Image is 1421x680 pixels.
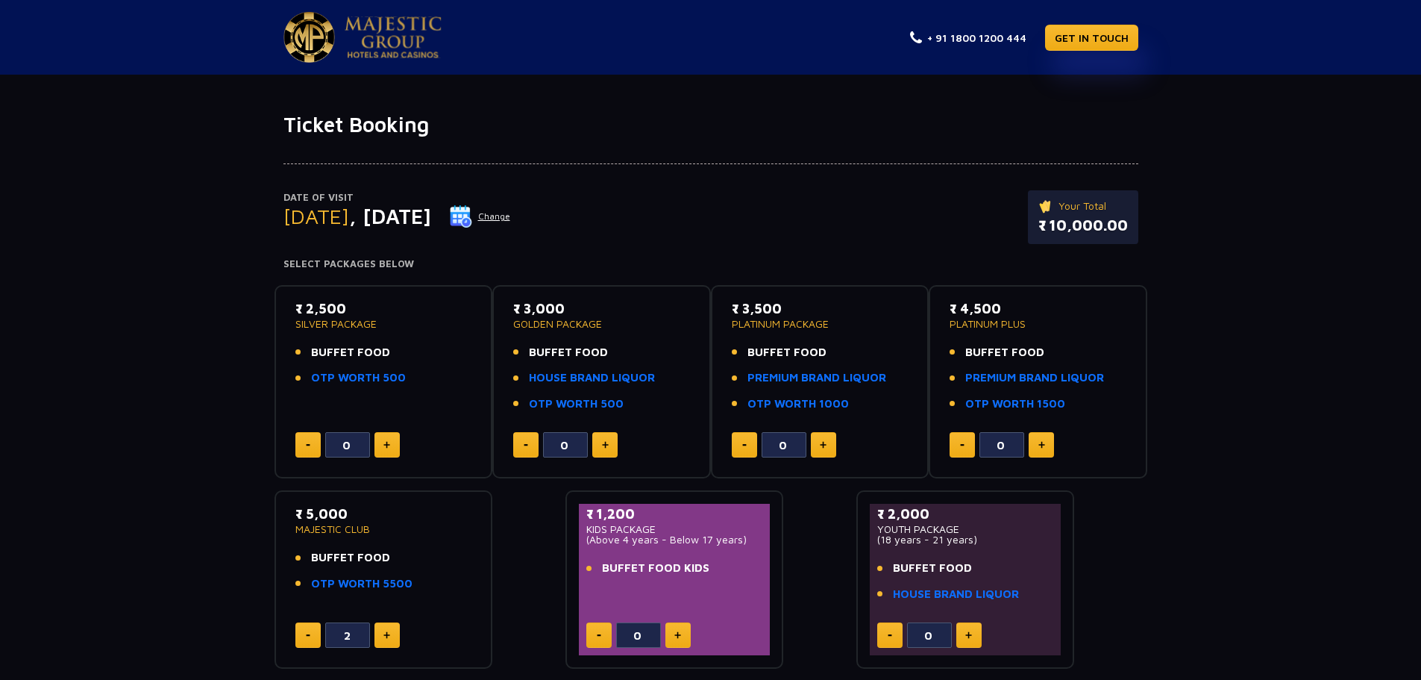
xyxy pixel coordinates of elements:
p: SILVER PACKAGE [295,319,472,329]
p: ₹ 2,000 [877,504,1054,524]
span: BUFFET FOOD [965,344,1044,361]
img: ticket [1038,198,1054,214]
a: OTP WORTH 500 [311,369,406,387]
a: OTP WORTH 1500 [965,396,1065,413]
p: KIDS PACKAGE [586,524,763,534]
p: GOLDEN PACKAGE [513,319,690,329]
img: minus [888,634,892,637]
p: ₹ 1,200 [586,504,763,524]
a: OTP WORTH 1000 [747,396,849,413]
p: (Above 4 years - Below 17 years) [586,534,763,545]
span: BUFFET FOOD [747,344,826,361]
img: Majestic Pride [283,12,335,63]
span: [DATE] [283,204,349,228]
img: Majestic Pride [345,16,442,58]
img: minus [742,444,747,446]
span: BUFFET FOOD [311,344,390,361]
a: GET IN TOUCH [1045,25,1138,51]
h1: Ticket Booking [283,112,1138,137]
p: PLATINUM PACKAGE [732,319,909,329]
span: BUFFET FOOD KIDS [602,560,709,577]
span: BUFFET FOOD [311,549,390,567]
img: plus [602,441,609,449]
a: HOUSE BRAND LIQUOR [529,369,655,387]
img: plus [820,441,826,449]
p: PLATINUM PLUS [950,319,1126,329]
span: BUFFET FOOD [529,344,608,361]
img: minus [597,634,601,637]
p: Your Total [1038,198,1128,214]
a: PREMIUM BRAND LIQUOR [965,369,1104,387]
a: OTP WORTH 500 [529,396,624,413]
img: plus [965,631,972,639]
p: ₹ 5,000 [295,504,472,524]
img: plus [383,441,390,449]
img: minus [306,444,310,446]
p: ₹ 2,500 [295,299,472,319]
p: YOUTH PACKAGE [877,524,1054,534]
p: ₹ 3,000 [513,299,690,319]
a: PREMIUM BRAND LIQUOR [747,369,886,387]
p: ₹ 4,500 [950,299,1126,319]
img: plus [674,631,681,639]
span: BUFFET FOOD [893,560,972,577]
a: HOUSE BRAND LIQUOR [893,586,1019,603]
p: ₹ 10,000.00 [1038,214,1128,237]
p: ₹ 3,500 [732,299,909,319]
p: Date of Visit [283,190,511,205]
img: minus [960,444,964,446]
a: OTP WORTH 5500 [311,575,413,593]
img: plus [383,631,390,639]
h4: Select Packages Below [283,258,1138,270]
span: , [DATE] [349,204,431,228]
p: MAJESTIC CLUB [295,524,472,534]
img: minus [524,444,528,446]
button: Change [449,205,511,228]
img: plus [1038,441,1045,449]
img: minus [306,634,310,637]
a: + 91 1800 1200 444 [910,30,1026,46]
p: (18 years - 21 years) [877,534,1054,545]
